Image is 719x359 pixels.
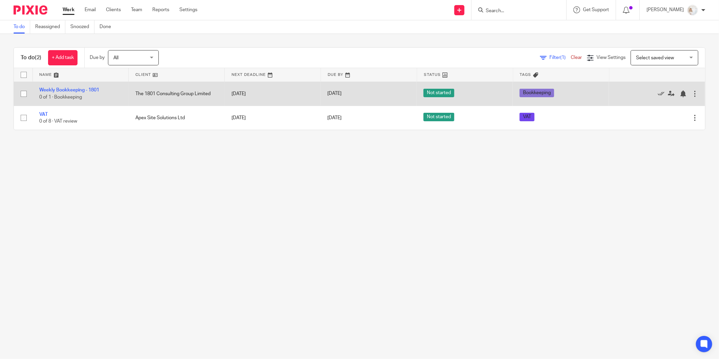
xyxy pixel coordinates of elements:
[328,91,342,96] span: [DATE]
[14,5,47,15] img: Pixie
[35,20,65,34] a: Reassigned
[106,6,121,13] a: Clients
[14,20,30,34] a: To do
[39,88,99,92] a: Weekly Bookkeeping - 1801
[129,106,225,130] td: Apex Site Solutions Ltd
[636,56,674,60] span: Select saved view
[647,6,684,13] p: [PERSON_NAME]
[63,6,74,13] a: Work
[658,90,668,97] a: Mark as done
[129,82,225,106] td: The 1801 Consulting Group Limited
[35,55,41,60] span: (2)
[131,6,142,13] a: Team
[152,6,169,13] a: Reports
[90,54,105,61] p: Due by
[113,56,118,60] span: All
[225,106,321,130] td: [DATE]
[583,7,609,12] span: Get Support
[39,119,77,124] span: 0 of 8 · VAT review
[328,115,342,120] span: [DATE]
[21,54,41,61] h1: To do
[520,113,535,121] span: VAT
[687,5,698,16] img: Image.jpeg
[571,55,582,60] a: Clear
[70,20,94,34] a: Snoozed
[520,73,531,77] span: Tags
[179,6,197,13] a: Settings
[225,82,321,106] td: [DATE]
[560,55,566,60] span: (1)
[596,55,626,60] span: View Settings
[39,95,82,100] span: 0 of 1 · Bookkeeping
[423,89,454,97] span: Not started
[48,50,78,65] a: + Add task
[39,112,48,117] a: VAT
[423,113,454,121] span: Not started
[485,8,546,14] input: Search
[100,20,116,34] a: Done
[85,6,96,13] a: Email
[520,89,554,97] span: Bookkeeping
[549,55,571,60] span: Filter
